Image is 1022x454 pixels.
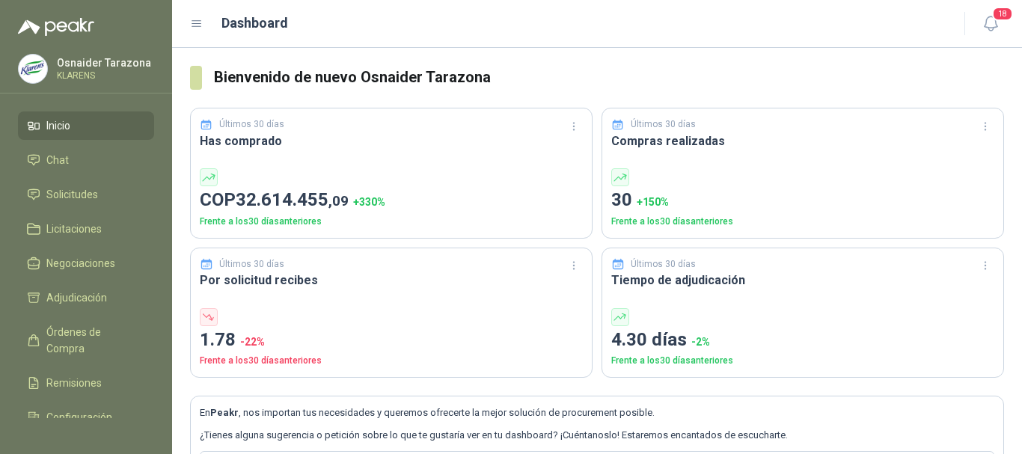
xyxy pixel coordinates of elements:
p: 1.78 [200,326,583,355]
p: Frente a los 30 días anteriores [200,354,583,368]
p: Frente a los 30 días anteriores [611,215,994,229]
span: + 330 % [353,196,385,208]
span: Chat [46,152,69,168]
span: -22 % [240,336,265,348]
button: 18 [977,10,1004,37]
p: En , nos importan tus necesidades y queremos ofrecerte la mejor solución de procurement posible. [200,405,994,420]
p: 30 [611,186,994,215]
span: Adjudicación [46,289,107,306]
p: ¿Tienes alguna sugerencia o petición sobre lo que te gustaría ver en tu dashboard? ¡Cuéntanoslo! ... [200,428,994,443]
img: Company Logo [19,55,47,83]
span: -2 % [691,336,710,348]
p: Últimos 30 días [631,117,696,132]
p: COP [200,186,583,215]
a: Órdenes de Compra [18,318,154,363]
a: Remisiones [18,369,154,397]
a: Negociaciones [18,249,154,277]
h3: Tiempo de adjudicación [611,271,994,289]
p: KLARENS [57,71,151,80]
b: Peakr [210,407,239,418]
p: Frente a los 30 días anteriores [200,215,583,229]
p: Osnaider Tarazona [57,58,151,68]
h3: Has comprado [200,132,583,150]
h1: Dashboard [221,13,288,34]
a: Chat [18,146,154,174]
h3: Compras realizadas [611,132,994,150]
h3: Bienvenido de nuevo Osnaider Tarazona [214,66,1004,89]
span: Configuración [46,409,112,426]
span: Negociaciones [46,255,115,272]
a: Configuración [18,403,154,432]
a: Solicitudes [18,180,154,209]
p: Últimos 30 días [219,117,284,132]
a: Inicio [18,111,154,140]
span: 32.614.455 [236,189,349,210]
span: Solicitudes [46,186,98,203]
span: + 150 % [637,196,669,208]
a: Licitaciones [18,215,154,243]
img: Logo peakr [18,18,94,36]
span: Remisiones [46,375,102,391]
span: ,09 [328,192,349,209]
a: Adjudicación [18,283,154,312]
p: Últimos 30 días [219,257,284,272]
p: Últimos 30 días [631,257,696,272]
span: Inicio [46,117,70,134]
span: Licitaciones [46,221,102,237]
span: 18 [992,7,1013,21]
p: 4.30 días [611,326,994,355]
span: Órdenes de Compra [46,324,140,357]
h3: Por solicitud recibes [200,271,583,289]
p: Frente a los 30 días anteriores [611,354,994,368]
